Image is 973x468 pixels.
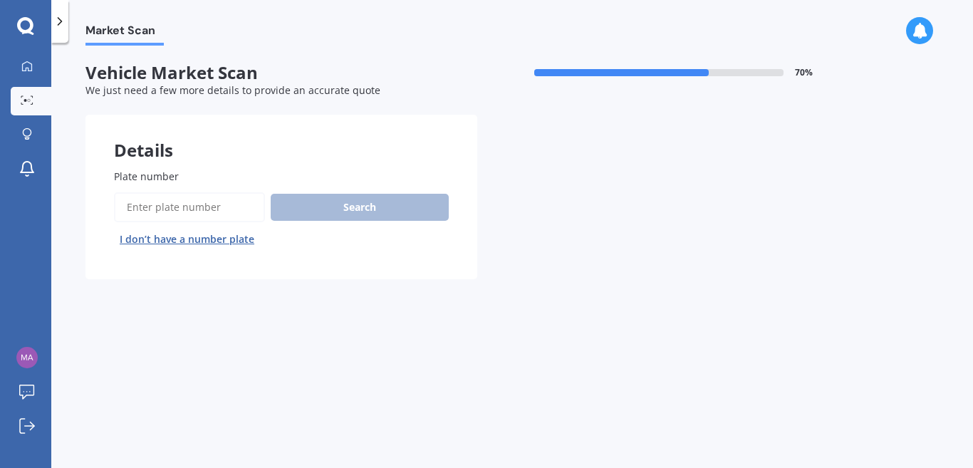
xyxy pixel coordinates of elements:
input: Enter plate number [114,192,265,222]
span: Vehicle Market Scan [85,63,477,83]
div: Details [85,115,477,157]
img: 900db85ad4152196cce2bc39ecb89914 [16,347,38,368]
span: Plate number [114,170,179,183]
button: I don’t have a number plate [114,228,260,251]
span: Market Scan [85,24,164,43]
span: 70 % [795,68,813,78]
span: We just need a few more details to provide an accurate quote [85,83,380,97]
